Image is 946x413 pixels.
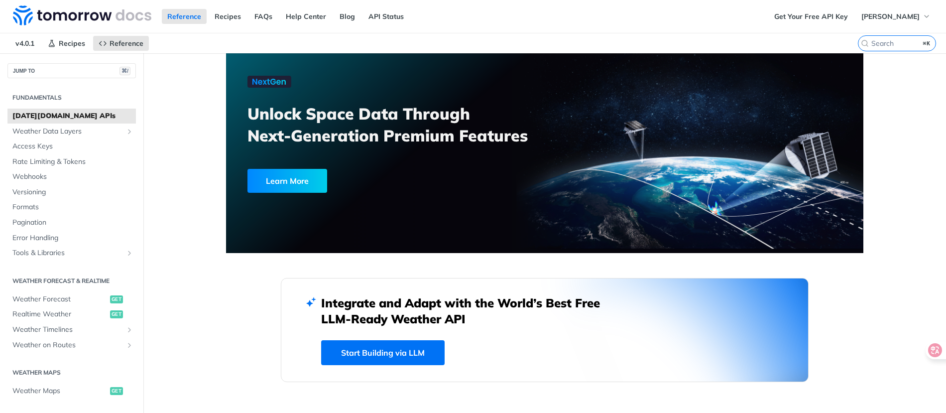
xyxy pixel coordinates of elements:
[125,128,133,136] button: Show subpages for Weather Data Layers
[7,109,136,124] a: [DATE][DOMAIN_NAME] APIs
[7,93,136,102] h2: Fundamentals
[7,139,136,154] a: Access Keys
[12,127,123,137] span: Weather Data Layers
[125,249,133,257] button: Show subpages for Tools & Libraries
[861,39,869,47] svg: Search
[125,326,133,334] button: Show subpages for Weather Timelines
[7,292,136,307] a: Weather Forecastget
[247,169,327,193] div: Learn More
[12,111,133,121] span: [DATE][DOMAIN_NAME] APIs
[42,36,91,51] a: Recipes
[7,246,136,261] a: Tools & LibrariesShow subpages for Tools & Libraries
[12,202,133,212] span: Formats
[247,76,291,88] img: NextGen
[7,322,136,337] a: Weather TimelinesShow subpages for Weather Timelines
[12,157,133,167] span: Rate Limiting & Tokens
[7,185,136,200] a: Versioning
[249,9,278,24] a: FAQs
[110,295,123,303] span: get
[334,9,360,24] a: Blog
[93,36,149,51] a: Reference
[861,12,920,21] span: [PERSON_NAME]
[247,169,494,193] a: Learn More
[110,39,143,48] span: Reference
[125,341,133,349] button: Show subpages for Weather on Routes
[7,384,136,399] a: Weather Mapsget
[7,276,136,285] h2: Weather Forecast & realtime
[7,231,136,246] a: Error Handling
[119,67,130,75] span: ⌘/
[10,36,40,51] span: v4.0.1
[321,295,615,327] h2: Integrate and Adapt with the World’s Best Free LLM-Ready Weather API
[209,9,246,24] a: Recipes
[12,141,133,151] span: Access Keys
[12,309,108,319] span: Realtime Weather
[7,215,136,230] a: Pagination
[12,233,133,243] span: Error Handling
[12,386,108,396] span: Weather Maps
[13,5,151,25] img: Tomorrow.io Weather API Docs
[856,9,936,24] button: [PERSON_NAME]
[363,9,409,24] a: API Status
[7,307,136,322] a: Realtime Weatherget
[12,340,123,350] span: Weather on Routes
[12,294,108,304] span: Weather Forecast
[12,218,133,228] span: Pagination
[7,63,136,78] button: JUMP TO⌘/
[280,9,332,24] a: Help Center
[110,387,123,395] span: get
[110,310,123,318] span: get
[769,9,853,24] a: Get Your Free API Key
[7,200,136,215] a: Formats
[12,172,133,182] span: Webhooks
[247,103,556,146] h3: Unlock Space Data Through Next-Generation Premium Features
[12,187,133,197] span: Versioning
[7,124,136,139] a: Weather Data LayersShow subpages for Weather Data Layers
[162,9,207,24] a: Reference
[921,38,933,48] kbd: ⌘K
[7,169,136,184] a: Webhooks
[7,338,136,353] a: Weather on RoutesShow subpages for Weather on Routes
[7,368,136,377] h2: Weather Maps
[12,325,123,335] span: Weather Timelines
[7,154,136,169] a: Rate Limiting & Tokens
[12,248,123,258] span: Tools & Libraries
[321,340,445,365] a: Start Building via LLM
[59,39,85,48] span: Recipes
